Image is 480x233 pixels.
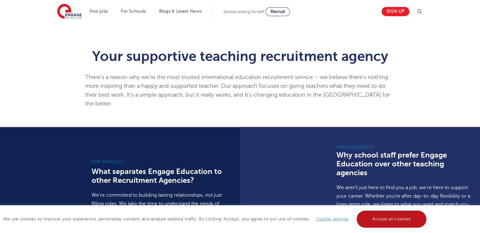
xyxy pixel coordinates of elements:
[336,144,475,151] h6: For Candidates
[92,167,230,185] h3: What separates Engage Education to other Recruitment Agencies?
[357,211,427,228] a: Accept all cookies
[316,217,349,221] a: Cookie settings
[270,9,285,14] span: Recruit
[57,4,82,20] img: Engage Education
[92,159,230,165] h6: For schools
[3,217,428,221] span: We use cookies to improve your experience, personalise content, and analyse website traffic. By c...
[265,7,290,16] a: Recruit
[121,9,146,14] a: For Schools
[90,9,108,14] a: Find jobs
[223,9,264,14] span: Schools looking for staff
[336,151,475,177] h3: Why school staff prefer Engage Education over other teaching agencies
[382,7,409,16] a: Sign up
[85,74,390,107] span: There’s a reason why we’re the most trusted international education recruitment service – we beli...
[159,9,202,14] a: Blogs & Latest News
[85,49,395,63] h1: Your supportive teaching recruitment agency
